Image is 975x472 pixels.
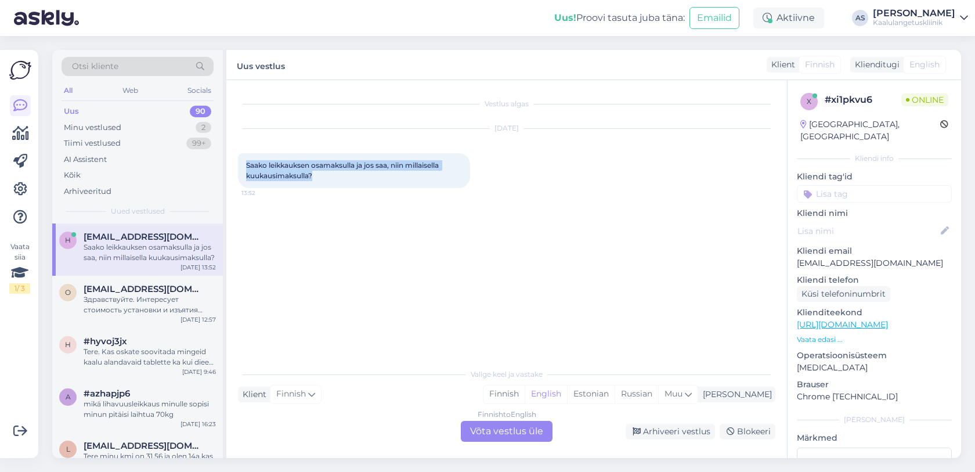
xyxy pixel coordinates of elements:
p: Vaata edasi ... [797,334,952,345]
div: [PERSON_NAME] [797,415,952,425]
span: l [66,445,70,453]
div: Kõik [64,170,81,181]
div: [DATE] 13:52 [180,263,216,272]
span: Muu [665,388,682,399]
div: [DATE] 16:23 [180,420,216,428]
p: Klienditeekond [797,307,952,319]
div: 90 [190,106,211,117]
label: Uus vestlus [237,57,285,73]
p: [EMAIL_ADDRESS][DOMAIN_NAME] [797,257,952,269]
span: a [66,392,71,401]
img: Askly Logo [9,59,31,81]
span: English [909,59,940,71]
button: Emailid [689,7,739,29]
div: Finnish [483,385,525,403]
div: Vaata siia [9,242,30,294]
span: Uued vestlused [111,206,165,217]
span: 13:52 [241,189,285,197]
p: Kliendi telefon [797,274,952,286]
div: [PERSON_NAME] [698,388,772,401]
div: Võta vestlus üle [461,421,552,442]
span: Online [901,93,948,106]
div: Russian [615,385,658,403]
span: o [65,288,71,297]
span: oksana300568@mail.ru [84,284,204,294]
div: Aktiivne [753,8,824,28]
div: mikä lihavuusleikkaus minulle sopisi minun pitäisi laihtua 70kg [84,399,216,420]
div: All [62,83,75,98]
p: Märkmed [797,432,952,444]
div: Klient [767,59,795,71]
p: Chrome [TECHNICAL_ID] [797,391,952,403]
div: Socials [185,83,214,98]
div: Tiimi vestlused [64,138,121,149]
div: AI Assistent [64,154,107,165]
div: Здравствуйте. Интересует стоимость установки и изъятия внутрижелудочного баллона. [84,294,216,315]
a: [PERSON_NAME]Kaalulangetuskliinik [873,9,968,27]
a: [URL][DOMAIN_NAME] [797,319,888,330]
span: lahtparnu@gmail.com [84,441,204,451]
span: h [65,340,71,349]
div: [DATE] 12:57 [180,315,216,324]
span: Finnish [805,59,835,71]
div: Web [120,83,140,98]
div: AS [852,10,868,26]
p: Operatsioonisüsteem [797,350,952,362]
span: heli.rantala91@gmail.com [84,232,204,242]
p: Kliendi email [797,245,952,257]
div: Arhiveeritud [64,186,111,197]
div: Uus [64,106,79,117]
div: Blokeeri [720,424,775,439]
p: [MEDICAL_DATA] [797,362,952,374]
span: Saako leikkauksen osamaksulla ja jos saa, niin millaisella kuukausimaksulla? [246,161,440,180]
div: Kliendi info [797,153,952,164]
span: Finnish [276,388,306,401]
b: Uus! [554,12,576,23]
span: Otsi kliente [72,60,118,73]
div: English [525,385,567,403]
p: Brauser [797,379,952,391]
div: [DATE] [238,123,775,134]
div: # xi1pkvu6 [825,93,901,107]
div: Vestlus algas [238,99,775,109]
div: Saako leikkauksen osamaksulla ja jos saa, niin millaisella kuukausimaksulla? [84,242,216,263]
div: Minu vestlused [64,122,121,134]
div: [DATE] 9:46 [182,367,216,376]
div: 1 / 3 [9,283,30,294]
p: Kliendi nimi [797,207,952,219]
div: 2 [196,122,211,134]
span: h [65,236,71,244]
span: #hyvoj3jx [84,336,127,347]
div: 99+ [186,138,211,149]
div: Klienditugi [850,59,900,71]
input: Lisa nimi [797,225,938,237]
div: Valige keel ja vastake [238,369,775,380]
div: Tere. Kas oskate soovitada mingeid kaalu alandavaid tablette ka kui dieeti pean. Või mingit teed ... [84,347,216,367]
div: Finnish to English [478,409,536,420]
span: x [807,97,811,106]
span: #azhapjp6 [84,388,130,399]
p: Kliendi tag'id [797,171,952,183]
div: Proovi tasuta juba täna: [554,11,685,25]
div: Estonian [567,385,615,403]
input: Lisa tag [797,185,952,203]
div: Küsi telefoninumbrit [797,286,890,302]
div: Tere minu kmi on 31.56 ja olen 14a kas ma saan tulla sleeve opile [84,451,216,472]
div: [PERSON_NAME] [873,9,955,18]
div: Arhiveeri vestlus [626,424,715,439]
div: Klient [238,388,266,401]
div: Kaalulangetuskliinik [873,18,955,27]
div: [GEOGRAPHIC_DATA], [GEOGRAPHIC_DATA] [800,118,940,143]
